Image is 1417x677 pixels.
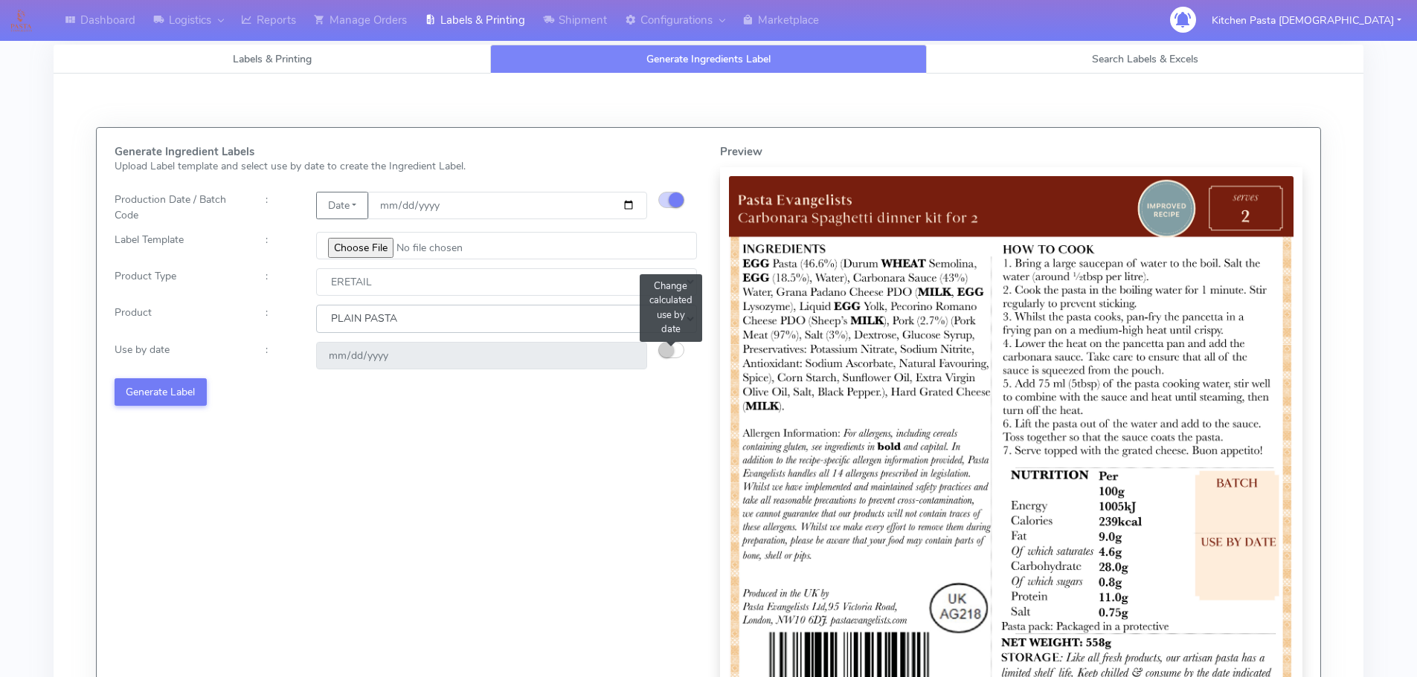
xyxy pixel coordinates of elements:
[115,158,698,174] p: Upload Label template and select use by date to create the Ingredient Label.
[115,146,698,158] h5: Generate Ingredient Labels
[254,305,305,332] div: :
[254,232,305,259] div: :
[254,342,305,369] div: :
[254,268,305,296] div: :
[316,192,367,219] button: Date
[1092,52,1198,66] span: Search Labels & Excels
[103,342,254,369] div: Use by date
[103,232,254,259] div: Label Template
[254,192,305,223] div: :
[646,52,771,66] span: Generate Ingredients Label
[103,268,254,296] div: Product Type
[115,378,207,406] button: Generate Label
[233,52,312,66] span: Labels & Printing
[720,146,1303,158] h5: Preview
[103,305,254,332] div: Product
[1201,5,1413,36] button: Kitchen Pasta [DEMOGRAPHIC_DATA]
[103,192,254,223] div: Production Date / Batch Code
[54,45,1363,74] ul: Tabs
